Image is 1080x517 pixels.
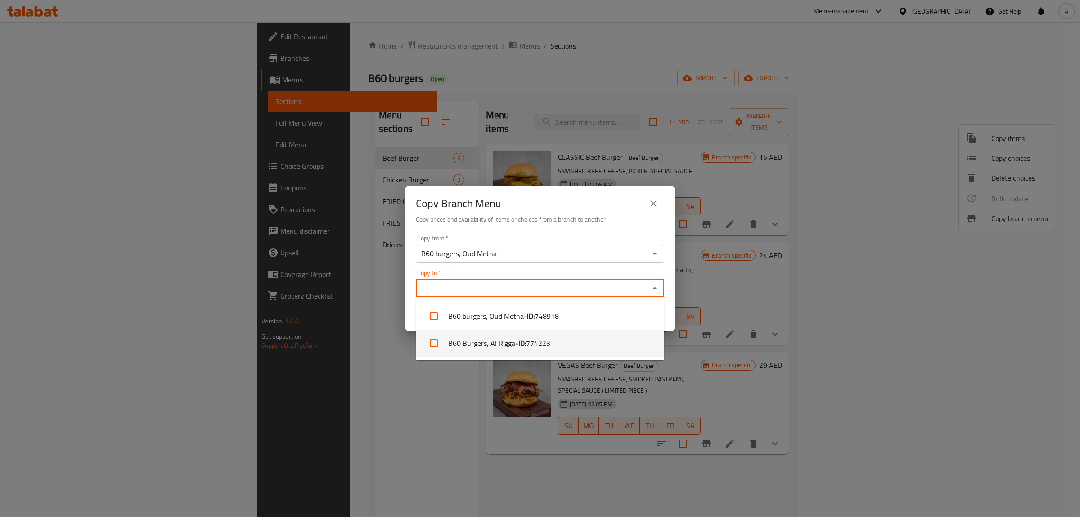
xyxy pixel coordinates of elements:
button: Close [648,282,661,295]
button: close [643,193,664,214]
h2: Copy Branch Menu [416,196,501,211]
b: - ID: [524,311,535,322]
b: - ID: [515,338,526,349]
span: 748918 [535,311,559,322]
li: B60 burgers, Oud Metha [416,303,664,330]
li: B60 Burgers, Al Rigga [416,330,664,357]
span: 774223 [526,338,550,349]
button: Open [648,247,661,260]
h6: Copy prices and availability of items or choices from a branch to another [416,214,664,224]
